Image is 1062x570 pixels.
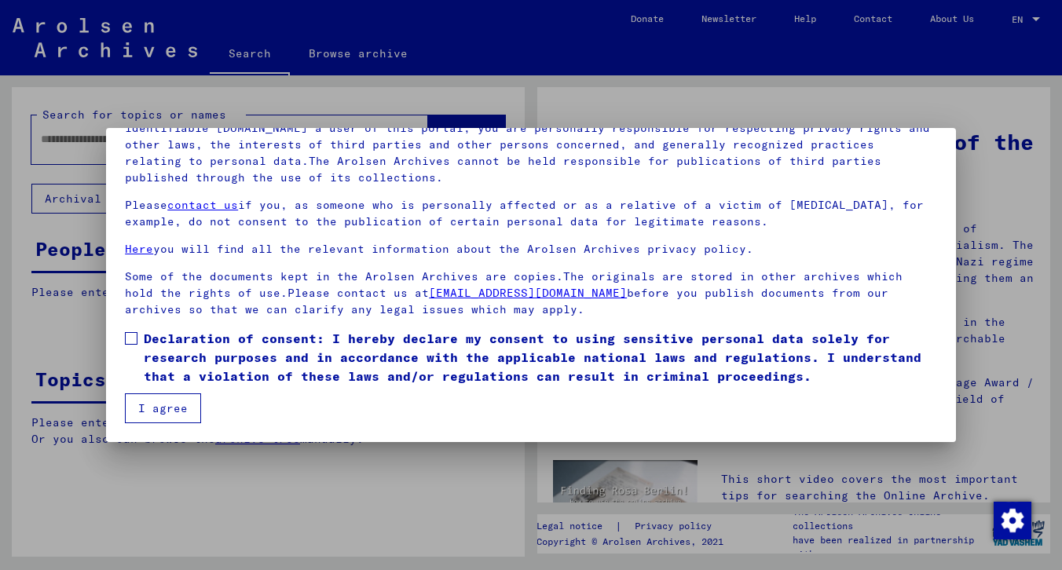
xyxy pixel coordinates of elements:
div: Change consent [993,501,1031,539]
p: Please note that this portal on victims of Nazi [MEDICAL_DATA] contains sensitive data on identif... [125,104,937,186]
a: contact us [167,198,238,212]
a: [EMAIL_ADDRESS][DOMAIN_NAME] [429,286,627,300]
p: Some of the documents kept in the Arolsen Archives are copies.The originals are stored in other a... [125,269,937,318]
img: Change consent [994,502,1031,539]
a: Here [125,242,153,256]
span: Declaration of consent: I hereby declare my consent to using sensitive personal data solely for r... [144,329,937,385]
p: Please if you, as someone who is personally affected or as a relative of a victim of [MEDICAL_DAT... [125,197,937,230]
p: you will find all the relevant information about the Arolsen Archives privacy policy. [125,241,937,258]
button: I agree [125,393,201,423]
